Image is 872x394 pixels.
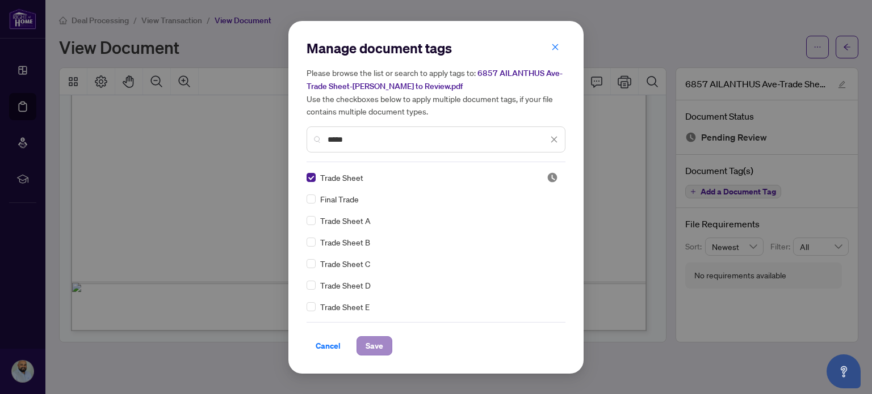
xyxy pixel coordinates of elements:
[316,337,341,355] span: Cancel
[320,171,363,184] span: Trade Sheet
[366,337,383,355] span: Save
[547,172,558,183] img: status
[357,336,392,355] button: Save
[307,66,565,117] h5: Please browse the list or search to apply tags to: Use the checkboxes below to apply multiple doc...
[320,214,371,227] span: Trade Sheet A
[307,68,563,91] span: 6857 AILANTHUS Ave-Trade Sheet-[PERSON_NAME] to Review.pdf
[320,300,370,313] span: Trade Sheet E
[320,236,370,248] span: Trade Sheet B
[827,354,861,388] button: Open asap
[307,336,350,355] button: Cancel
[320,193,359,205] span: Final Trade
[307,39,565,57] h2: Manage document tags
[551,43,559,51] span: close
[320,279,371,291] span: Trade Sheet D
[547,172,558,183] span: Pending Review
[320,257,370,270] span: Trade Sheet C
[550,135,558,143] span: close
